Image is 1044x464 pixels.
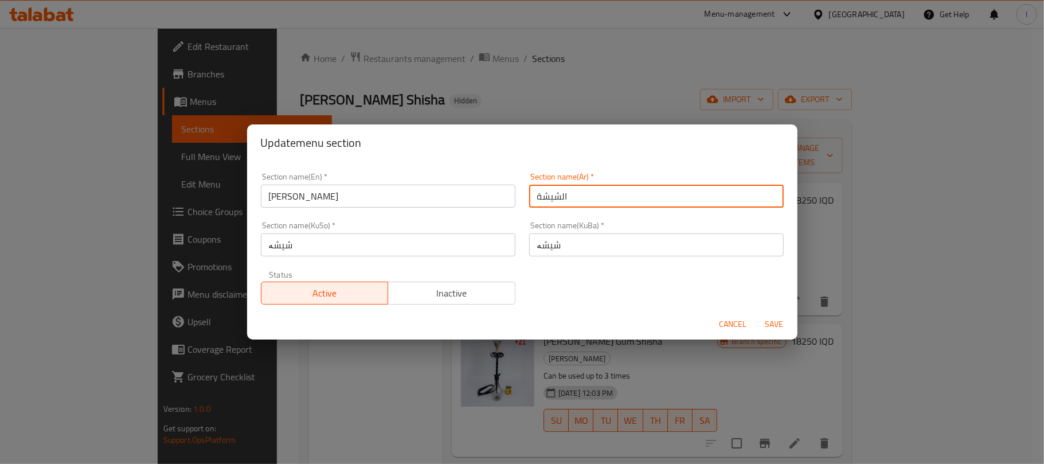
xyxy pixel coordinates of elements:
[720,317,747,332] span: Cancel
[261,134,784,152] h2: Update menu section
[261,185,515,208] input: Please enter section name(en)
[393,285,511,302] span: Inactive
[266,285,384,302] span: Active
[529,233,784,256] input: Please enter section name(KuBa)
[756,314,793,335] button: Save
[715,314,752,335] button: Cancel
[261,233,515,256] input: Please enter section name(KuSo)
[529,185,784,208] input: Please enter section name(ar)
[388,282,515,305] button: Inactive
[761,317,788,332] span: Save
[261,282,389,305] button: Active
